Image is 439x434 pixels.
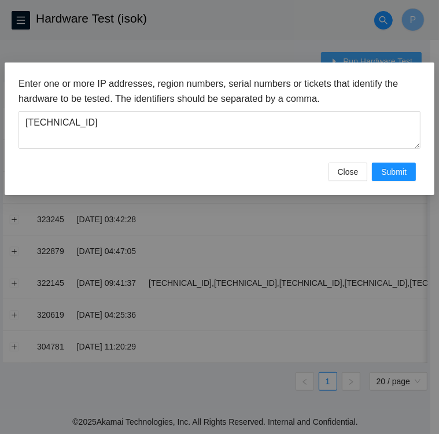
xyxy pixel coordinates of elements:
[372,163,416,181] button: Submit
[338,165,359,178] span: Close
[19,76,420,106] h3: Enter one or more IP addresses, region numbers, serial numbers or tickets that identify the hardw...
[19,111,420,149] textarea: [TECHNICAL_ID]
[381,165,407,178] span: Submit
[329,163,368,181] button: Close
